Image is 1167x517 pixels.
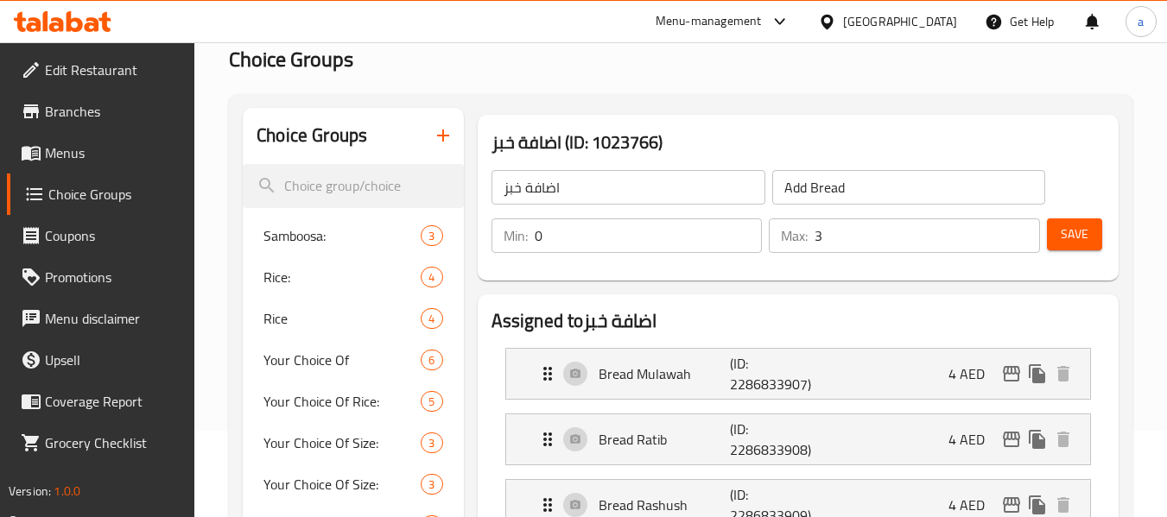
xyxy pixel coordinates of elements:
div: Choices [421,350,442,370]
span: 5 [422,394,441,410]
a: Choice Groups [7,173,195,215]
span: Choice Groups [48,184,181,205]
a: Coverage Report [7,381,195,422]
div: Choices [421,391,442,412]
a: Coupons [7,215,195,256]
p: Max: [781,225,808,246]
div: [GEOGRAPHIC_DATA] [843,12,957,31]
span: Rice [263,308,421,329]
a: Branches [7,91,195,132]
p: (ID: 2286833908) [730,419,818,460]
button: duplicate [1024,426,1050,452]
span: Upsell [45,350,181,370]
span: Your Choice Of Rice: [263,391,421,412]
li: Expand [492,341,1105,407]
span: 3 [422,435,441,451]
span: Your Choice Of Size: [263,474,421,495]
span: Samboosa: [263,225,421,246]
h2: Assigned to اضافة خبز [492,308,1105,334]
input: search [243,164,463,208]
div: Rice4 [243,298,463,339]
a: Upsell [7,339,195,381]
p: (ID: 2286833907) [730,353,818,394]
span: Menus [45,142,181,163]
span: 1.0.0 [54,480,80,502]
div: Choices [421,267,442,287]
div: Your Choice Of Size:3 [243,422,463,463]
button: delete [1050,361,1076,387]
a: Menus [7,132,195,173]
button: delete [1050,426,1076,452]
span: Save [1061,224,1088,245]
button: duplicate [1024,361,1050,387]
li: Expand [492,407,1105,472]
span: Promotions [45,267,181,287]
span: Menu disclaimer [45,308,181,329]
div: Samboosa:3 [243,215,463,256]
span: Your Choice Of Size: [263,432,421,453]
div: Choices [421,474,442,495]
span: 3 [422,476,441,493]
span: Rice: [263,267,421,287]
p: Min: [504,225,528,246]
div: Your Choice Of Size:3 [243,463,463,505]
span: Version: [9,480,51,502]
span: Coverage Report [45,391,181,412]
span: 4 [422,311,441,327]
button: edit [999,361,1024,387]
p: 4 AED [948,495,999,515]
span: 3 [422,228,441,244]
span: a [1138,12,1144,31]
div: Your Choice Of6 [243,339,463,381]
a: Promotions [7,256,195,298]
span: 4 [422,269,441,286]
span: Coupons [45,225,181,246]
span: Edit Restaurant [45,60,181,80]
span: Branches [45,101,181,122]
span: Your Choice Of [263,350,421,370]
p: 4 AED [948,363,999,384]
div: Choices [421,225,442,246]
a: Menu disclaimer [7,298,195,339]
p: 4 AED [948,429,999,450]
button: Save [1047,218,1102,250]
div: Choices [421,308,442,329]
h3: اضافة خبز (ID: 1023766) [492,129,1105,156]
div: Expand [506,349,1090,399]
div: Your Choice Of Rice:5 [243,381,463,422]
p: Bread Mulawah [599,363,731,384]
span: 6 [422,352,441,369]
div: Menu-management [656,11,762,32]
div: Rice:4 [243,256,463,298]
p: Bread Ratib [599,429,731,450]
h2: Choice Groups [257,123,367,148]
a: Grocery Checklist [7,422,195,463]
div: Expand [506,414,1090,464]
span: Grocery Checklist [45,432,181,453]
span: Choice Groups [229,40,353,79]
a: Edit Restaurant [7,49,195,91]
button: edit [999,426,1024,452]
p: Bread Rashush [599,495,731,515]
